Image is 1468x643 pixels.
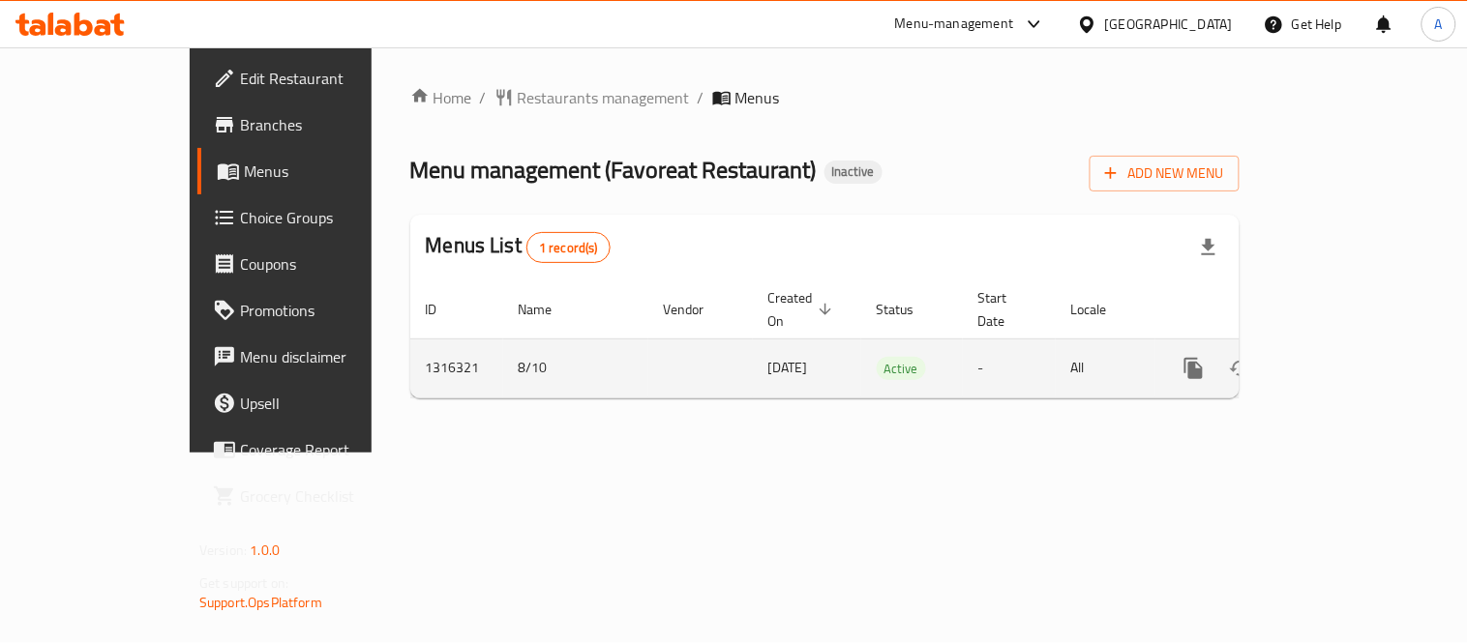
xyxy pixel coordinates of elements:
span: Start Date [978,286,1033,333]
span: Edit Restaurant [240,67,419,90]
a: Coverage Report [197,426,434,473]
span: Add New Menu [1105,161,1224,186]
span: 1.0.0 [250,538,280,563]
span: Status [877,298,940,321]
span: Upsell [240,392,419,415]
span: A [1435,14,1443,35]
span: Inactive [824,163,883,180]
td: 1316321 [410,338,503,397]
table: enhanced table [410,280,1372,398]
span: 1 record(s) [527,239,610,257]
span: Restaurants management [518,86,690,109]
span: Branches [240,113,419,136]
a: Menu disclaimer [197,334,434,380]
span: Choice Groups [240,206,419,229]
span: Locale [1071,298,1132,321]
th: Actions [1155,280,1372,339]
div: Total records count [526,232,611,263]
span: Menu management ( Favoreat Restaurant ) [410,148,817,191]
span: Vendor [664,298,730,321]
li: / [698,86,704,109]
span: Menus [244,160,419,183]
span: Grocery Checklist [240,484,419,508]
div: Inactive [824,161,883,184]
a: Upsell [197,380,434,426]
button: Change Status [1217,345,1264,392]
span: Coverage Report [240,438,419,461]
td: - [963,338,1056,397]
span: Menu disclaimer [240,345,419,368]
span: Promotions [240,299,419,322]
a: Choice Groups [197,194,434,241]
a: Coupons [197,241,434,287]
nav: breadcrumb [410,86,1240,109]
span: Name [519,298,578,321]
h2: Menus List [426,231,611,263]
span: [DATE] [768,355,808,380]
a: Edit Restaurant [197,55,434,102]
a: Support.OpsPlatform [199,590,322,615]
a: Restaurants management [494,86,690,109]
button: Add New Menu [1090,156,1240,191]
span: Menus [735,86,780,109]
a: Menus [197,148,434,194]
span: Version: [199,538,247,563]
span: Get support on: [199,570,288,596]
div: Active [877,357,926,380]
span: Created On [768,286,838,333]
a: Branches [197,102,434,148]
td: All [1056,338,1155,397]
td: 8/10 [503,338,648,397]
div: Export file [1185,224,1232,271]
a: Grocery Checklist [197,473,434,519]
a: Promotions [197,287,434,334]
div: Menu-management [895,13,1014,36]
button: more [1171,345,1217,392]
span: Coupons [240,252,419,276]
div: [GEOGRAPHIC_DATA] [1105,14,1233,35]
span: ID [426,298,463,321]
span: Active [877,358,926,380]
a: Home [410,86,472,109]
li: / [480,86,487,109]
